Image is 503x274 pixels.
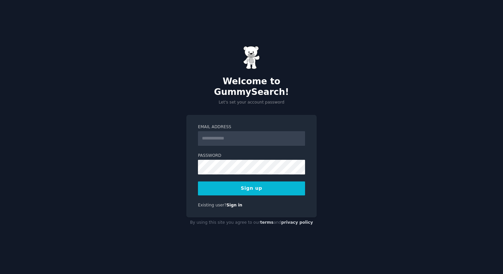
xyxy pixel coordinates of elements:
h2: Welcome to GummySearch! [186,76,317,97]
p: Let's set your account password [186,100,317,106]
a: Sign in [227,203,243,207]
a: privacy policy [281,220,313,225]
label: Email Address [198,124,305,130]
img: Gummy Bear [243,46,260,69]
label: Password [198,153,305,159]
button: Sign up [198,181,305,195]
span: Existing user? [198,203,227,207]
div: By using this site you agree to our and [186,217,317,228]
a: terms [260,220,273,225]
